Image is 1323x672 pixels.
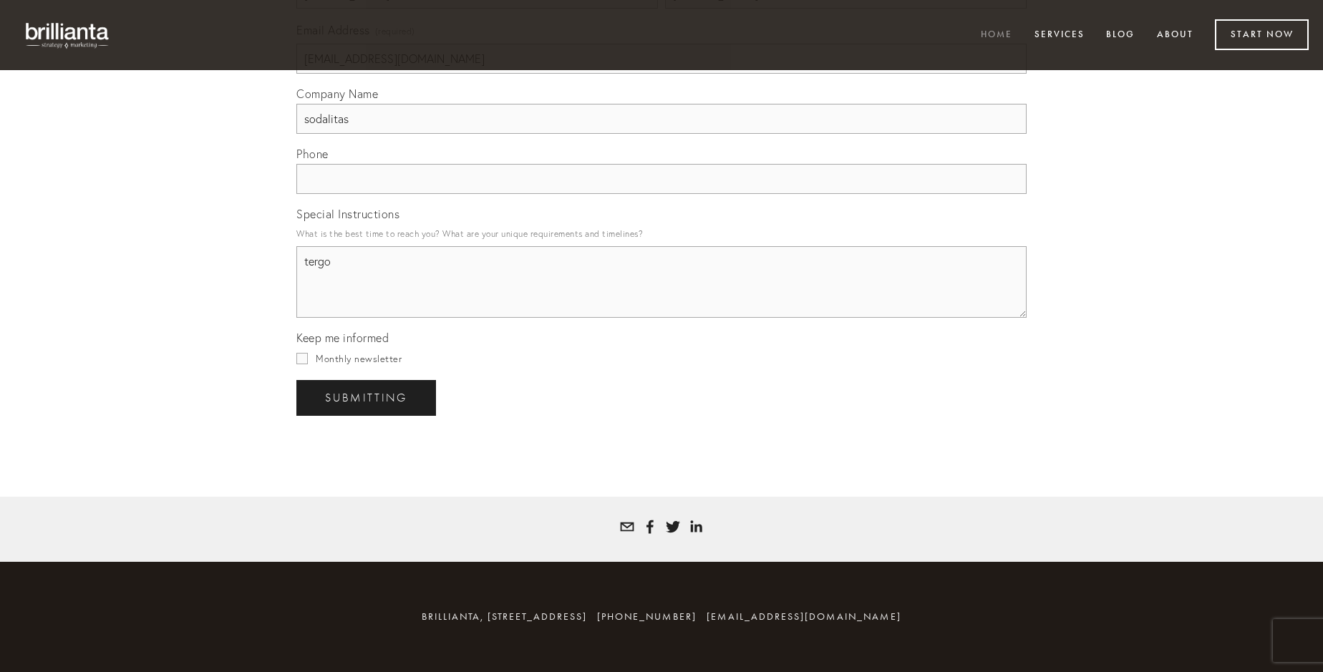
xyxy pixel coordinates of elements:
span: Company Name [296,87,378,101]
p: What is the best time to reach you? What are your unique requirements and timelines? [296,224,1027,243]
span: brillianta, [STREET_ADDRESS] [422,610,587,623]
a: Home [971,24,1022,47]
textarea: tergo [296,246,1027,318]
span: Keep me informed [296,331,389,345]
a: tatyana@brillianta.com [620,520,634,534]
img: brillianta - research, strategy, marketing [14,14,122,56]
a: Blog [1097,24,1144,47]
a: Tatyana White [666,520,680,534]
a: Start Now [1215,19,1309,50]
span: Monthly newsletter [316,353,402,364]
span: Special Instructions [296,207,399,221]
input: Monthly newsletter [296,353,308,364]
span: Phone [296,147,329,161]
a: About [1148,24,1203,47]
a: Tatyana Bolotnikov White [643,520,657,534]
a: Services [1025,24,1094,47]
span: Submitting [325,391,407,404]
button: SubmittingSubmitting [296,380,436,416]
a: [EMAIL_ADDRESS][DOMAIN_NAME] [707,610,901,623]
a: Tatyana White [689,520,703,534]
span: [PHONE_NUMBER] [597,610,697,623]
